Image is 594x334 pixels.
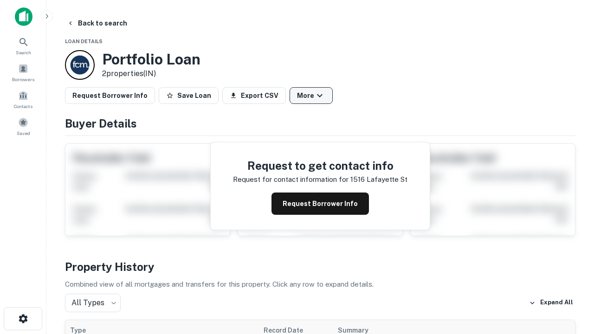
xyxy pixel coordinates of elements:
h3: Portfolio Loan [102,51,200,68]
span: Saved [17,129,30,137]
div: All Types [65,294,121,312]
span: Contacts [14,103,32,110]
a: Saved [3,114,44,139]
p: 1516 lafayette st [350,174,407,185]
button: Expand All [527,296,575,310]
h4: Request to get contact info [233,157,407,174]
p: Combined view of all mortgages and transfers for this property. Click any row to expand details. [65,279,575,290]
button: Export CSV [222,87,286,104]
a: Search [3,33,44,58]
button: Save Loan [159,87,219,104]
span: Search [16,49,31,56]
span: Loan Details [65,39,103,44]
p: Request for contact information for [233,174,349,185]
a: Borrowers [3,60,44,85]
span: Borrowers [12,76,34,83]
button: Request Borrower Info [271,193,369,215]
button: Request Borrower Info [65,87,155,104]
button: More [290,87,333,104]
h4: Buyer Details [65,115,575,132]
p: 2 properties (IN) [102,68,200,79]
img: capitalize-icon.png [15,7,32,26]
h4: Property History [65,258,575,275]
button: Back to search [63,15,131,32]
a: Contacts [3,87,44,112]
iframe: Chat Widget [548,230,594,275]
